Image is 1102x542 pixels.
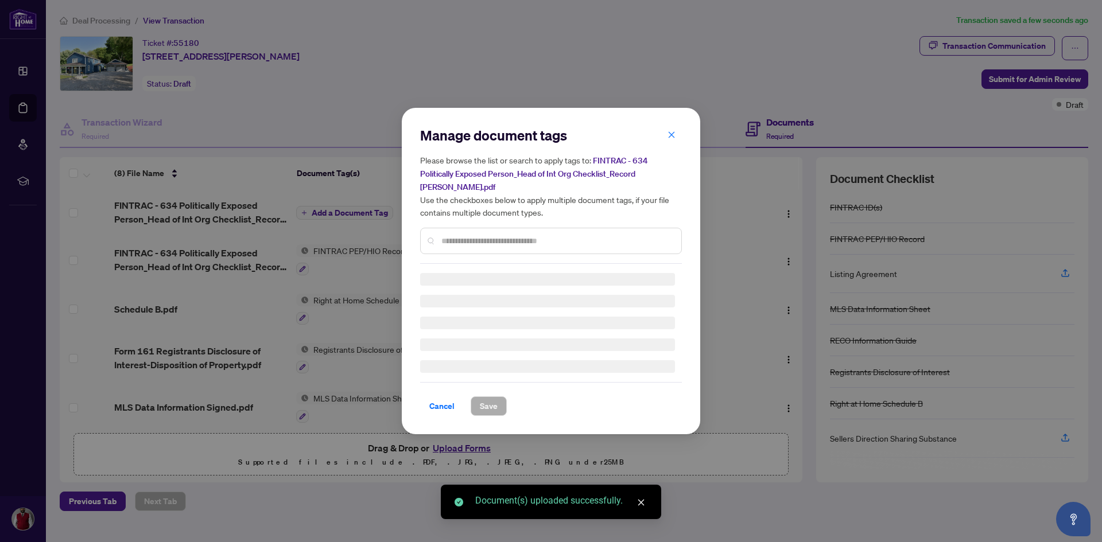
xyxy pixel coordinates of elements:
div: Document(s) uploaded successfully. [475,494,647,508]
h2: Manage document tags [420,126,682,145]
a: Close [635,496,647,509]
button: Cancel [420,396,464,416]
span: FINTRAC - 634 Politically Exposed Person_Head of Int Org Checklist_Record [PERSON_NAME].pdf [420,155,648,192]
h5: Please browse the list or search to apply tags to: Use the checkboxes below to apply multiple doc... [420,154,682,219]
span: check-circle [455,498,463,506]
span: Cancel [429,397,455,415]
span: close [668,131,676,139]
span: close [637,498,645,506]
button: Open asap [1056,502,1091,536]
button: Save [471,396,507,416]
